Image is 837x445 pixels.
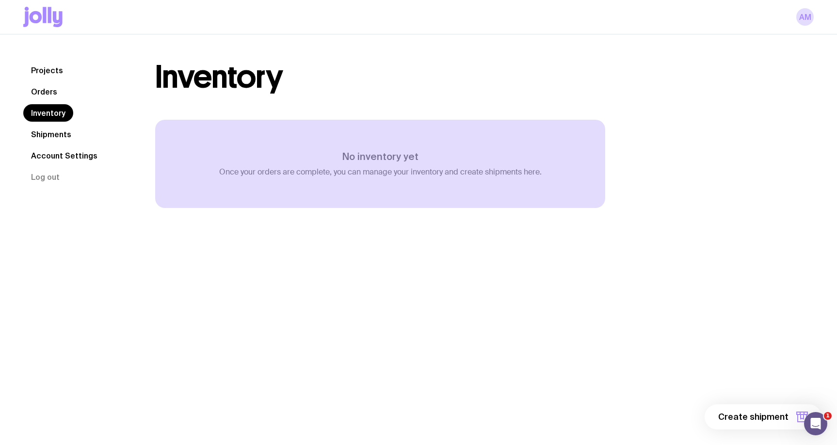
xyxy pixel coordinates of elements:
span: 1 [824,412,832,420]
a: Shipments [23,126,79,143]
a: Projects [23,62,71,79]
iframe: Intercom live chat [804,412,827,435]
span: Create shipment [718,411,789,423]
a: Account Settings [23,147,105,164]
a: Inventory [23,104,73,122]
h1: Inventory [155,62,283,93]
h3: No inventory yet [219,151,542,162]
button: Create shipment [705,404,821,429]
p: Once your orders are complete, you can manage your inventory and create shipments here. [219,167,542,177]
a: Orders [23,83,65,100]
a: AM [796,8,814,26]
button: Log out [23,168,67,186]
